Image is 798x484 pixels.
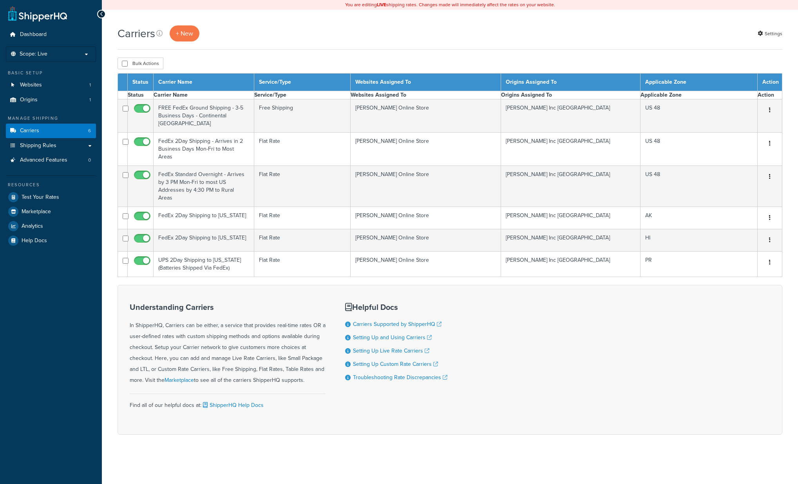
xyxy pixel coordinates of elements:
[8,6,67,22] a: ShipperHQ Home
[20,157,67,164] span: Advanced Features
[501,207,641,229] td: [PERSON_NAME] Inc [GEOGRAPHIC_DATA]
[641,74,758,91] th: Applicable Zone
[20,128,39,134] span: Carriers
[154,91,254,99] th: Carrier Name
[130,303,326,311] h3: Understanding Carriers
[118,26,155,41] h1: Carriers
[501,133,641,166] td: [PERSON_NAME] Inc [GEOGRAPHIC_DATA]
[130,394,326,411] div: Find all of our helpful docs at:
[501,229,641,252] td: [PERSON_NAME] Inc [GEOGRAPHIC_DATA]
[154,166,254,207] td: FedEx Standard Overnight - Arrives by 3 PM Mon-Fri to most US Addresses by 4:30 PM to Rural Areas
[353,347,429,355] a: Setting Up Live Rate Carriers
[641,91,758,99] th: Applicable Zone
[88,157,91,164] span: 0
[254,133,351,166] td: Flat Rate
[254,207,351,229] td: Flat Rate
[353,320,442,328] a: Carriers Supported by ShipperHQ
[170,25,199,41] a: + New
[22,209,51,215] span: Marketplace
[6,93,96,107] a: Origins 1
[254,229,351,252] td: Flat Rate
[501,99,641,133] td: [PERSON_NAME] Inc [GEOGRAPHIC_DATA]
[20,31,47,38] span: Dashboard
[6,27,96,42] a: Dashboard
[254,252,351,277] td: Flat Rate
[353,333,432,342] a: Setting Up and Using Carriers
[6,182,96,188] div: Resources
[22,223,43,230] span: Analytics
[154,207,254,229] td: FedEx 2Day Shipping to [US_STATE]
[351,91,501,99] th: Websites Assigned To
[6,70,96,76] div: Basic Setup
[6,93,96,107] li: Origins
[351,207,501,229] td: [PERSON_NAME] Online Store
[6,78,96,92] a: Websites 1
[641,99,758,133] td: US 48
[501,252,641,277] td: [PERSON_NAME] Inc [GEOGRAPHIC_DATA]
[6,115,96,122] div: Manage Shipping
[377,1,386,8] b: LIVE
[89,82,91,88] span: 1
[254,91,351,99] th: Service/Type
[118,58,163,69] button: Bulk Actions
[88,128,91,134] span: 6
[20,97,38,103] span: Origins
[6,139,96,153] a: Shipping Rules
[351,229,501,252] td: [PERSON_NAME] Online Store
[353,360,438,368] a: Setting Up Custom Rate Carriers
[6,153,96,167] a: Advanced Features 0
[22,238,47,244] span: Help Docs
[254,166,351,207] td: Flat Rate
[20,51,47,58] span: Scope: Live
[130,303,326,386] div: In ShipperHQ, Carriers can be either, a service that provides real-time rates OR a user-defined r...
[641,252,758,277] td: PR
[351,252,501,277] td: [PERSON_NAME] Online Store
[154,252,254,277] td: UPS 2Day Shipping to [US_STATE] (Batteries Shipped Via FedEx)
[6,78,96,92] li: Websites
[351,133,501,166] td: [PERSON_NAME] Online Store
[641,133,758,166] td: US 48
[128,74,154,91] th: Status
[154,74,254,91] th: Carrier Name
[6,219,96,233] a: Analytics
[165,376,194,384] a: Marketplace
[758,91,782,99] th: Action
[22,194,59,201] span: Test Your Rates
[154,99,254,133] td: FREE FedEx Ground Shipping - 3-5 Business Days - Continental [GEOGRAPHIC_DATA]
[6,234,96,248] a: Help Docs
[501,166,641,207] td: [PERSON_NAME] Inc [GEOGRAPHIC_DATA]
[6,205,96,219] a: Marketplace
[20,82,42,88] span: Websites
[641,166,758,207] td: US 48
[351,166,501,207] td: [PERSON_NAME] Online Store
[501,74,641,91] th: Origins Assigned To
[254,99,351,133] td: Free Shipping
[89,97,91,103] span: 1
[641,229,758,252] td: HI
[154,229,254,252] td: FedEx 2Day Shipping to [US_STATE]
[353,373,447,381] a: Troubleshooting Rate Discrepancies
[154,133,254,166] td: FedEx 2Day Shipping - Arrives in 2 Business Days Mon-Fri to Most Areas
[351,74,501,91] th: Websites Assigned To
[345,303,447,311] h3: Helpful Docs
[201,401,264,409] a: ShipperHQ Help Docs
[758,74,782,91] th: Action
[6,190,96,204] a: Test Your Rates
[501,91,641,99] th: Origins Assigned To
[128,91,154,99] th: Status
[6,124,96,138] li: Carriers
[254,74,351,91] th: Service/Type
[758,28,782,39] a: Settings
[20,142,56,149] span: Shipping Rules
[641,207,758,229] td: AK
[6,153,96,167] li: Advanced Features
[351,99,501,133] td: [PERSON_NAME] Online Store
[6,124,96,138] a: Carriers 6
